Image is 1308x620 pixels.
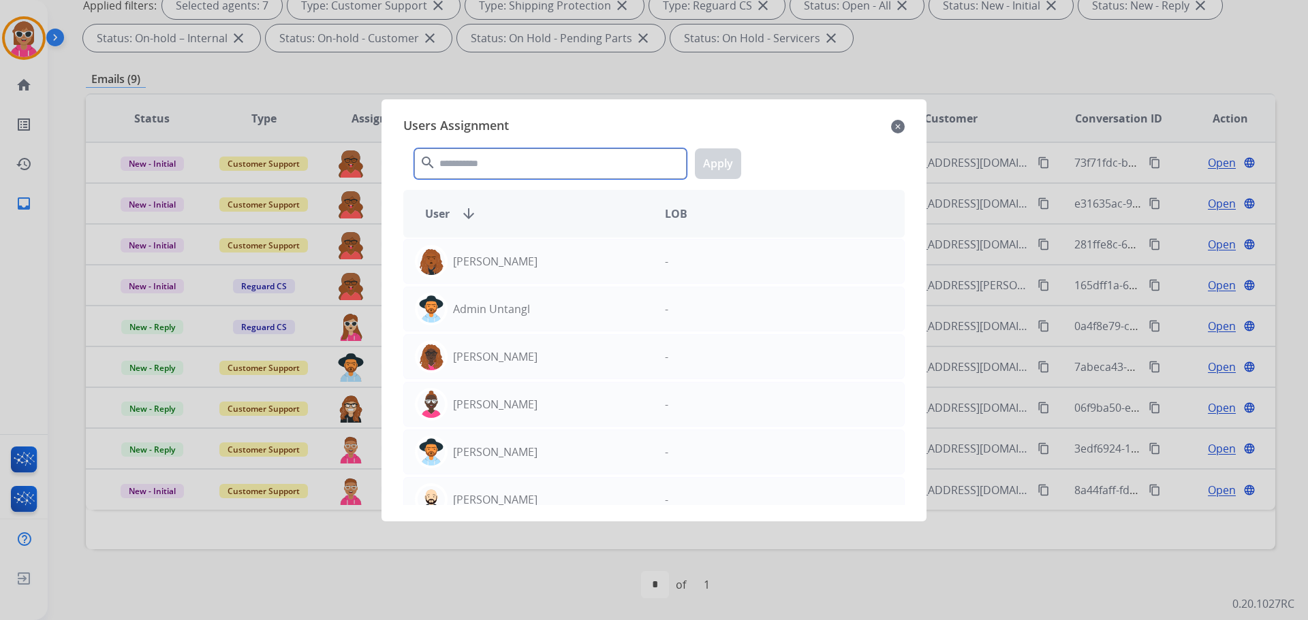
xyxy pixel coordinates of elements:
[414,206,654,222] div: User
[453,396,538,412] p: [PERSON_NAME]
[453,301,530,317] p: Admin Untangl
[665,253,668,270] p: -
[665,206,687,222] span: LOB
[453,444,538,460] p: [PERSON_NAME]
[453,253,538,270] p: [PERSON_NAME]
[665,348,668,365] p: -
[665,301,668,317] p: -
[453,491,538,508] p: [PERSON_NAME]
[695,148,741,179] button: Apply
[665,444,668,460] p: -
[420,154,436,171] mat-icon: search
[891,118,905,135] mat-icon: close
[665,491,668,508] p: -
[453,348,538,365] p: [PERSON_NAME]
[403,116,509,137] span: Users Assignment
[665,396,668,412] p: -
[461,206,477,222] mat-icon: arrow_downward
